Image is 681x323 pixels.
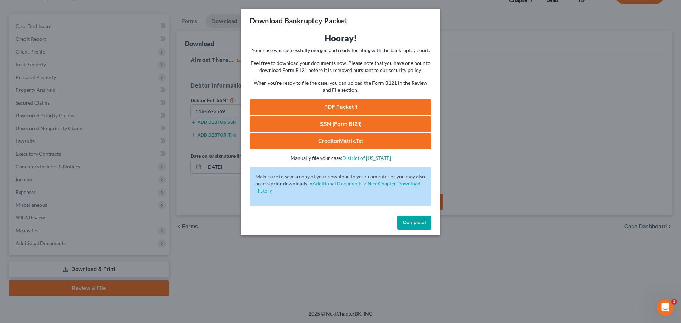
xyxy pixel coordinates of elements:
span: 3 [671,299,677,305]
iframe: Intercom live chat [657,299,674,316]
p: Make sure to save a copy of your download to your computer or you may also access prior downloads in [255,173,426,194]
a: Additional Documents > NextChapter Download History. [255,180,420,194]
h3: Download Bankruptcy Packet [250,16,347,26]
p: Manually file your case: [250,155,431,162]
p: When you're ready to file the case, you can upload the Form B121 in the Review and File section. [250,79,431,94]
button: Complete! [397,216,431,230]
span: Complete! [403,219,426,225]
a: CreditorMatrix.txt [250,133,431,149]
a: SSN (Form B121) [250,116,431,132]
p: Feel free to download your documents now. Please note that you have one hour to download Form B12... [250,60,431,74]
a: District of [US_STATE] [342,155,391,161]
p: Your case was successfully merged and ready for filing with the bankruptcy court. [250,47,431,54]
a: PDF Packet 1 [250,99,431,115]
h3: Hooray! [250,33,431,44]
